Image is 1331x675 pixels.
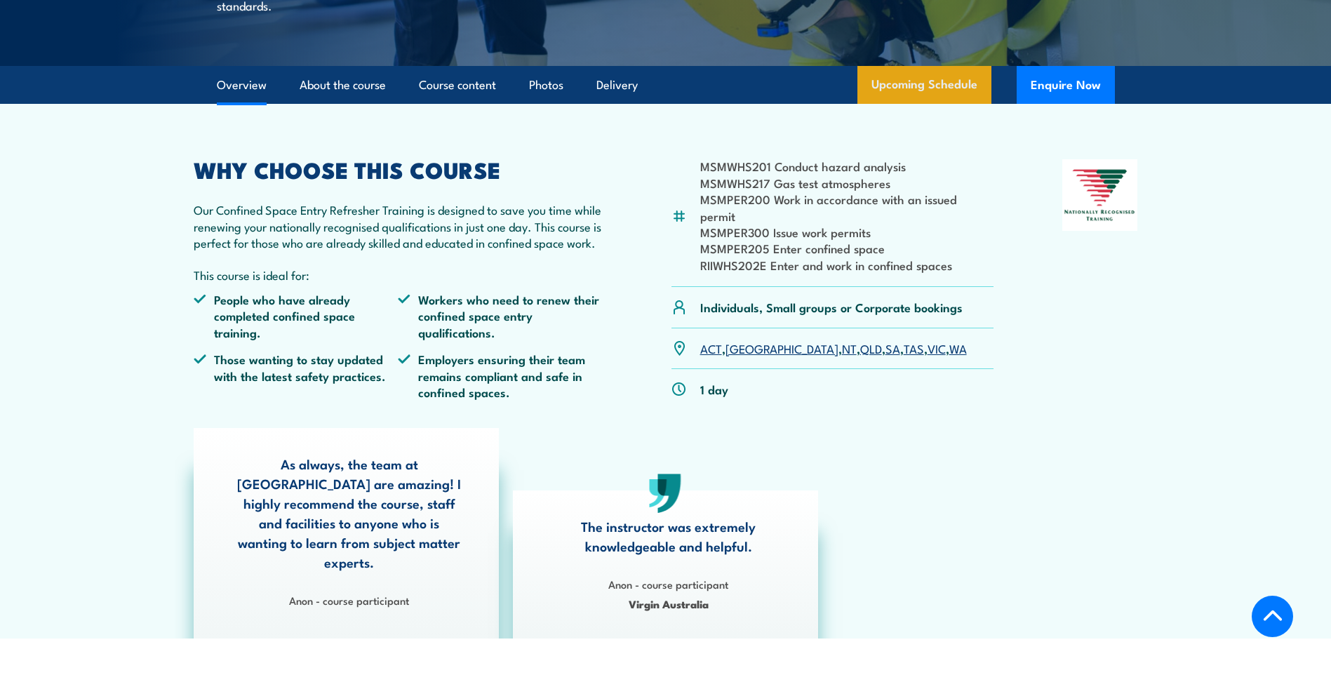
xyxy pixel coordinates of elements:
p: The instructor was extremely knowledgeable and helpful. [554,516,783,556]
li: MSMPER205 Enter confined space [700,240,994,256]
a: SA [885,340,900,356]
li: MSMPER300 Issue work permits [700,224,994,240]
p: Individuals, Small groups or Corporate bookings [700,299,963,315]
a: [GEOGRAPHIC_DATA] [725,340,838,356]
strong: Anon - course participant [289,592,409,608]
a: NT [842,340,857,356]
a: Photos [529,67,563,104]
a: Delivery [596,67,638,104]
p: 1 day [700,381,728,397]
a: WA [949,340,967,356]
a: About the course [300,67,386,104]
li: MSMWHS217 Gas test atmospheres [700,175,994,191]
img: Nationally Recognised Training logo. [1062,159,1138,231]
a: TAS [904,340,924,356]
p: This course is ideal for: [194,267,603,283]
h2: WHY CHOOSE THIS COURSE [194,159,603,179]
li: Employers ensuring their team remains compliant and safe in confined spaces. [398,351,603,400]
li: MSMPER200 Work in accordance with an issued permit [700,191,994,224]
button: Enquire Now [1017,66,1115,104]
strong: Anon - course participant [608,576,728,592]
p: , , , , , , , [700,340,967,356]
span: Virgin Australia [554,596,783,612]
a: Course content [419,67,496,104]
a: Overview [217,67,267,104]
li: MSMWHS201 Conduct hazard analysis [700,158,994,174]
li: Those wanting to stay updated with the latest safety practices. [194,351,399,400]
a: QLD [860,340,882,356]
a: ACT [700,340,722,356]
p: As always, the team at [GEOGRAPHIC_DATA] are amazing! I highly recommend the course, staff and fa... [235,454,464,572]
li: RIIWHS202E Enter and work in confined spaces [700,257,994,273]
a: Upcoming Schedule [857,66,991,104]
li: Workers who need to renew their confined space entry qualifications. [398,291,603,340]
a: VIC [928,340,946,356]
li: People who have already completed confined space training. [194,291,399,340]
p: Our Confined Space Entry Refresher Training is designed to save you time while renewing your nati... [194,201,603,250]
